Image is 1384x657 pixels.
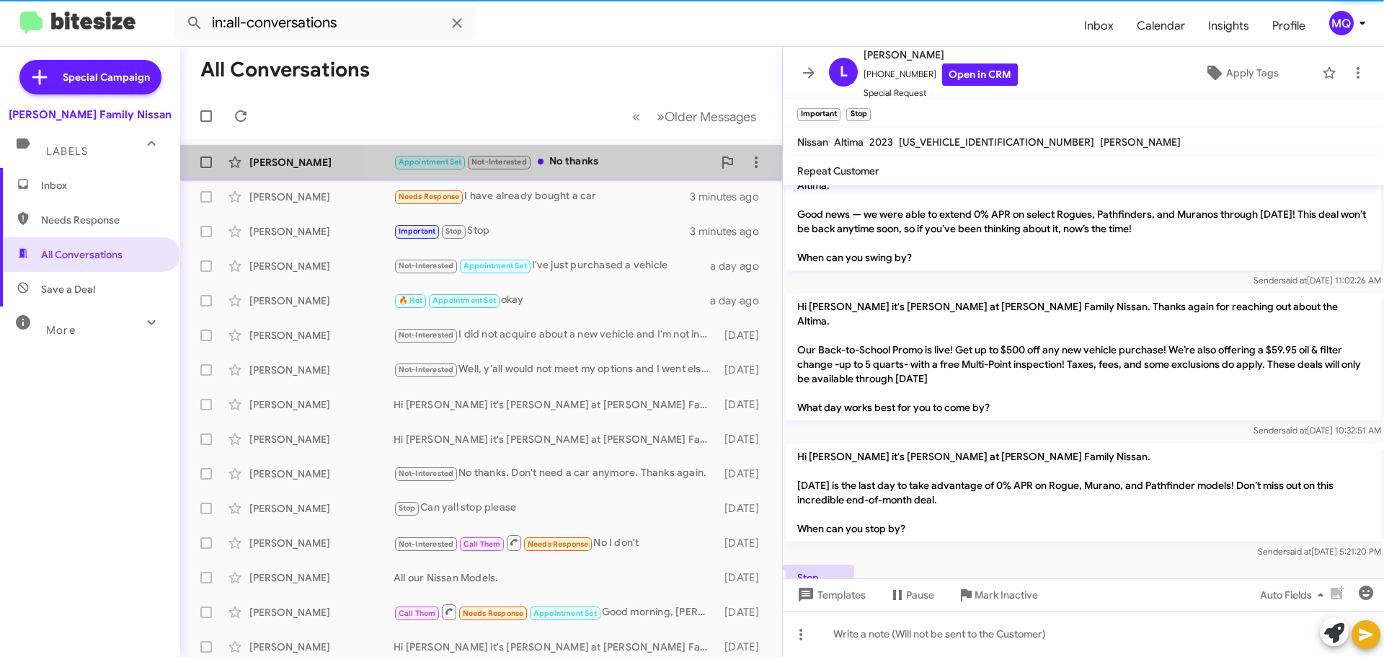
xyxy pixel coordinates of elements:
[399,365,454,374] span: Not-Interested
[394,223,690,239] div: Stop
[690,190,771,204] div: 3 minutes ago
[717,467,771,481] div: [DATE]
[1125,5,1197,47] a: Calendar
[399,609,436,618] span: Call Them
[249,397,394,412] div: [PERSON_NAME]
[797,136,828,149] span: Nissan
[1261,5,1317,47] a: Profile
[200,58,370,81] h1: All Conversations
[394,465,717,482] div: No thanks. Don't need a car anymore. Thanks again.
[906,582,934,608] span: Pause
[394,397,717,412] div: Hi [PERSON_NAME] it's [PERSON_NAME] at [PERSON_NAME] Family Nissan. [DATE] is the last day to tak...
[783,582,877,608] button: Templates
[1226,60,1279,86] span: Apply Tags
[394,257,710,274] div: I've just purchased a vehicle
[41,178,164,193] span: Inbox
[1254,425,1381,436] span: Sender [DATE] 10:32:51 AM
[463,261,527,270] span: Appointment Set
[1197,5,1261,47] span: Insights
[840,61,848,84] span: L
[463,609,524,618] span: Needs Response
[624,102,649,131] button: Previous
[717,605,771,619] div: [DATE]
[717,501,771,516] div: [DATE]
[864,46,1018,63] span: [PERSON_NAME]
[399,296,423,305] span: 🔥 Hot
[394,500,717,516] div: Can yall stop please
[624,102,765,131] nav: Page navigation example
[249,432,394,446] div: [PERSON_NAME]
[946,582,1050,608] button: Mark Inactive
[717,640,771,654] div: [DATE]
[1286,546,1311,557] span: said at
[399,539,454,549] span: Not-Interested
[9,107,172,122] div: [PERSON_NAME] Family Nissan
[63,70,150,84] span: Special Campaign
[249,570,394,585] div: [PERSON_NAME]
[394,570,717,585] div: All our Nissan Models.
[717,397,771,412] div: [DATE]
[249,328,394,343] div: [PERSON_NAME]
[899,136,1094,149] span: [US_VEHICLE_IDENTIFICATION_NUMBER]
[717,536,771,550] div: [DATE]
[249,155,394,169] div: [PERSON_NAME]
[399,503,416,513] span: Stop
[632,107,640,125] span: «
[249,536,394,550] div: [PERSON_NAME]
[786,565,854,591] p: Stop
[41,282,95,296] span: Save a Deal
[249,605,394,619] div: [PERSON_NAME]
[399,469,454,478] span: Not-Interested
[533,609,597,618] span: Appointment Set
[471,157,527,167] span: Not-Interested
[249,640,394,654] div: [PERSON_NAME]
[46,145,88,158] span: Labels
[399,330,454,340] span: Not-Interested
[394,534,717,552] div: No I don't
[394,188,690,205] div: I have already bought a car
[19,60,161,94] a: Special Campaign
[394,327,717,343] div: I did not acquire about a new vehicle and I'm not interested either getting rid of or selling my ...
[445,226,463,236] span: Stop
[1282,425,1307,436] span: said at
[864,63,1018,86] span: [PHONE_NUMBER]
[717,570,771,585] div: [DATE]
[1317,11,1368,35] button: MQ
[797,164,879,177] span: Repeat Customer
[786,158,1381,270] p: Hi [PERSON_NAME], it’s [PERSON_NAME] at [PERSON_NAME] Family Nissan. Thanks again for reaching ou...
[1073,5,1125,47] a: Inbox
[394,640,717,654] div: Hi [PERSON_NAME] it's [PERSON_NAME] at [PERSON_NAME] Family Nissan. [DATE] is the last day to tak...
[710,294,771,308] div: a day ago
[249,294,394,308] div: [PERSON_NAME]
[41,213,164,227] span: Needs Response
[399,157,462,167] span: Appointment Set
[1260,582,1329,608] span: Auto Fields
[394,154,713,170] div: No thanks
[249,363,394,377] div: [PERSON_NAME]
[877,582,946,608] button: Pause
[1254,275,1381,286] span: Sender [DATE] 11:02:26 AM
[394,292,710,309] div: okay
[717,328,771,343] div: [DATE]
[794,582,866,608] span: Templates
[975,582,1038,608] span: Mark Inactive
[432,296,496,305] span: Appointment Set
[690,224,771,239] div: 3 minutes ago
[786,444,1381,542] p: Hi [PERSON_NAME] it's [PERSON_NAME] at [PERSON_NAME] Family Nissan. [DATE] is the last day to tak...
[399,261,454,270] span: Not-Interested
[869,136,893,149] span: 2023
[717,432,771,446] div: [DATE]
[1248,582,1341,608] button: Auto Fields
[249,259,394,273] div: [PERSON_NAME]
[249,501,394,516] div: [PERSON_NAME]
[710,259,771,273] div: a day ago
[249,190,394,204] div: [PERSON_NAME]
[41,247,123,262] span: All Conversations
[797,108,840,121] small: Important
[864,86,1018,100] span: Special Request
[394,361,717,378] div: Well, y'all would not meet my options and I went elsewhere to someone that did! Needless to say y...
[399,226,436,236] span: Important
